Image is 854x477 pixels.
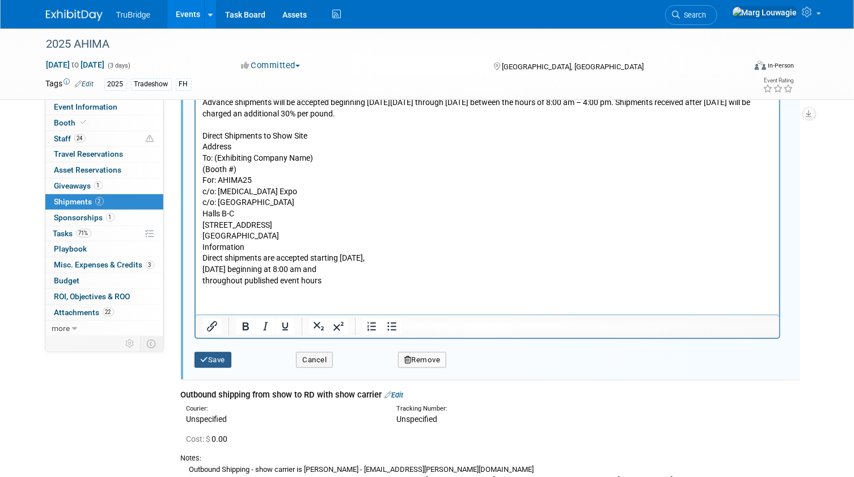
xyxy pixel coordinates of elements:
[181,389,800,401] div: Outbound shipping from show to RD with show carrier
[45,210,163,225] a: Sponsorships1
[74,134,86,143] span: 24
[54,244,87,253] span: Playbook
[43,34,731,55] div: 2025 AHIMA
[54,197,104,206] span: Shipments
[195,352,232,368] button: Save
[107,62,131,69] span: (3 days)
[54,134,86,143] span: Staff
[146,134,154,144] span: Potential Scheduling Conflict -- at least one attendee is tagged in another overlapping event.
[235,319,255,334] button: Bold
[76,229,91,237] span: 71%
[140,336,163,351] td: Toggle Event Tabs
[81,119,87,125] i: Booth reservation complete
[768,61,794,70] div: In-Person
[45,273,163,288] a: Budget
[255,319,274,334] button: Italic
[95,197,104,206] span: 2
[45,257,163,273] a: Misc. Expenses & Credits3
[131,78,172,90] div: Tradeshow
[187,404,380,413] div: Courier:
[45,289,163,304] a: ROI, Objectives & ROO
[53,229,91,238] span: Tasks
[54,165,122,174] span: Asset Reservations
[202,319,222,334] button: Insert/edit link
[362,319,381,334] button: Numbered list
[680,11,707,19] span: Search
[116,10,151,19] span: TruBridge
[106,213,115,221] span: 1
[54,149,124,158] span: Travel Reservations
[328,319,348,334] button: Superscript
[187,434,232,443] span: 0.00
[45,241,163,257] a: Playbook
[181,453,800,463] div: Notes:
[763,78,794,83] div: Event Rating
[45,305,163,320] a: Attachments22
[396,415,437,424] span: Unspecified
[45,178,163,194] a: Giveaways1
[54,181,103,190] span: Giveaways
[732,6,798,19] img: Marg Louwagie
[45,162,163,178] a: Asset Reservations
[146,261,154,269] span: 3
[176,78,192,90] div: FH
[52,324,70,333] span: more
[275,319,294,334] button: Underline
[45,99,163,115] a: Event Information
[396,404,642,413] div: Tracking Number:
[187,413,380,425] div: Unspecified
[75,80,94,88] a: Edit
[70,60,81,69] span: to
[308,319,328,334] button: Subscript
[382,319,401,334] button: Bullet list
[54,308,114,317] span: Attachments
[45,194,163,210] a: Shipments2
[665,5,717,25] a: Search
[45,321,163,336] a: more
[45,115,163,131] a: Booth
[296,352,333,368] button: Cancel
[104,78,127,90] div: 2025
[45,147,163,162] a: Travel Reservations
[94,181,103,190] span: 1
[45,131,163,147] a: Staff24
[54,260,154,269] span: Misc. Expenses & Credits
[45,226,163,241] a: Tasks71%
[54,276,80,285] span: Budget
[54,102,118,111] span: Event Information
[755,61,766,70] img: Format-Inperson.png
[398,352,447,368] button: Remove
[54,118,89,127] span: Booth
[502,62,644,71] span: [GEOGRAPHIC_DATA], [GEOGRAPHIC_DATA]
[385,391,404,399] a: Edit
[46,10,103,21] img: ExhibitDay
[196,93,779,315] iframe: Rich Text Area
[54,213,115,222] span: Sponsorships
[46,78,94,91] td: Tags
[237,60,305,72] button: Committed
[684,59,794,76] div: Event Format
[103,308,114,316] span: 22
[46,60,105,70] span: [DATE] [DATE]
[54,292,130,301] span: ROI, Objectives & ROO
[187,434,212,443] span: Cost: $
[121,336,141,351] td: Personalize Event Tab Strip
